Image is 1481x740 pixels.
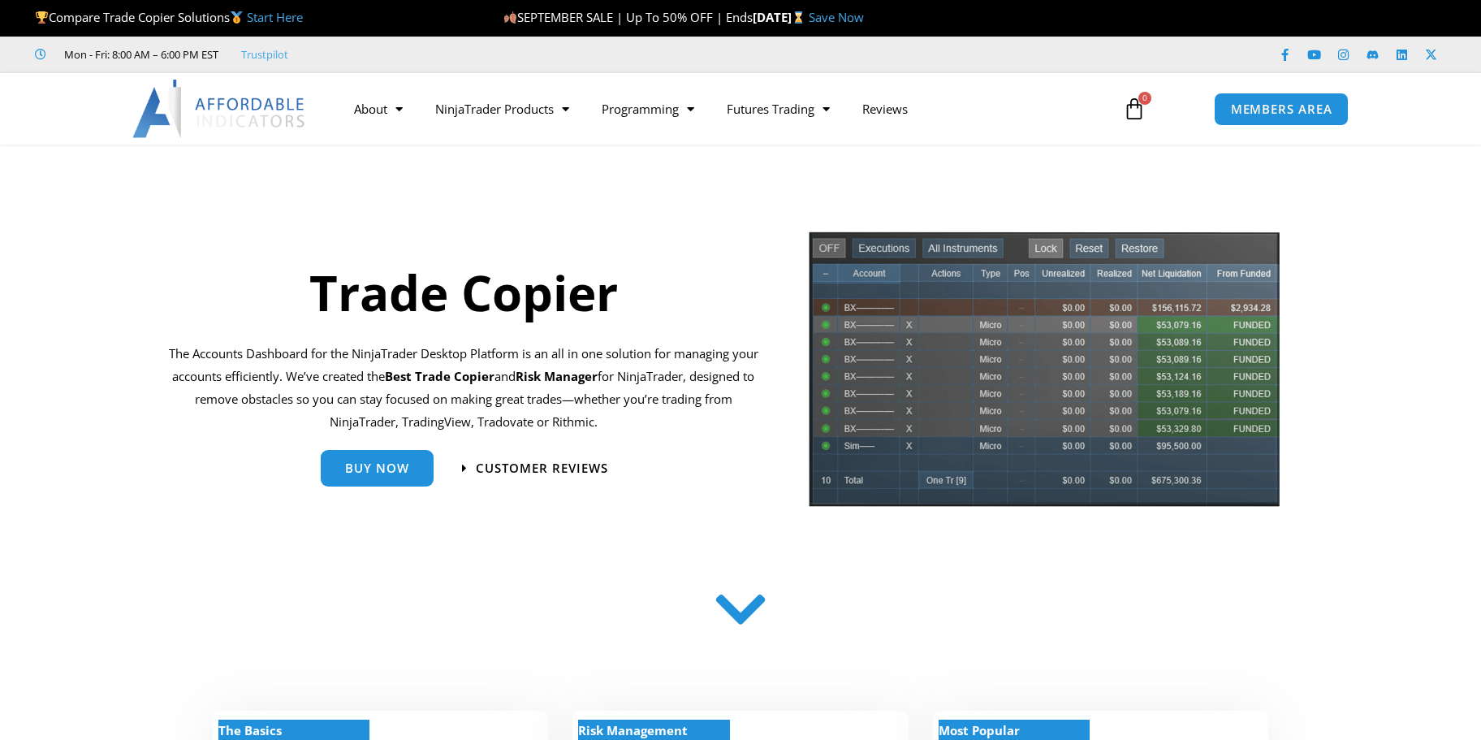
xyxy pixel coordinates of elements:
a: 0 [1099,85,1170,132]
a: Save Now [809,9,864,25]
a: About [338,90,419,128]
h1: Trade Copier [168,258,758,327]
span: Mon - Fri: 8:00 AM – 6:00 PM EST [60,45,218,64]
img: ⌛ [792,11,805,24]
span: SEPTEMBER SALE | Up To 50% OFF | Ends [503,9,753,25]
img: 🏆 [36,11,48,24]
p: The Accounts Dashboard for the NinjaTrader Desktop Platform is an all in one solution for managin... [168,343,758,433]
a: Start Here [247,9,303,25]
strong: Most Popular [939,722,1020,738]
span: Compare Trade Copier Solutions [35,9,303,25]
img: 🍂 [504,11,516,24]
a: Reviews [846,90,924,128]
img: tradecopier | Affordable Indicators – NinjaTrader [807,230,1281,520]
a: Trustpilot [241,45,288,64]
span: 0 [1138,92,1151,105]
a: Customer Reviews [462,462,608,474]
strong: The Basics [218,722,282,738]
a: Futures Trading [710,90,846,128]
span: Customer Reviews [476,462,608,474]
nav: Menu [338,90,1104,128]
span: Buy Now [345,462,409,474]
b: Best Trade Copier [385,368,494,384]
strong: Risk Management [578,722,688,738]
a: NinjaTrader Products [419,90,585,128]
a: Buy Now [321,450,434,487]
img: LogoAI | Affordable Indicators – NinjaTrader [132,80,307,138]
img: 🥇 [231,11,243,24]
span: MEMBERS AREA [1231,103,1332,115]
a: MEMBERS AREA [1214,93,1349,126]
strong: [DATE] [753,9,809,25]
strong: Risk Manager [516,368,598,384]
a: Programming [585,90,710,128]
